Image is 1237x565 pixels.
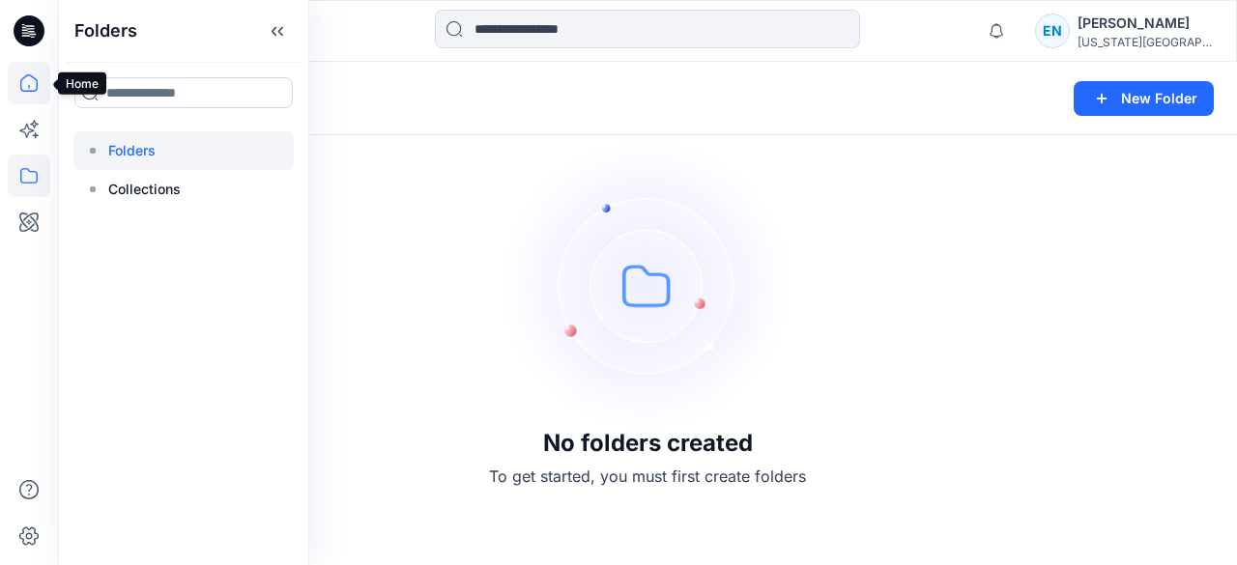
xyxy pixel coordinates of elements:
div: [PERSON_NAME] [1078,12,1213,35]
p: Folders [108,139,156,162]
img: empty-folders.svg [503,140,792,430]
div: [US_STATE][GEOGRAPHIC_DATA]... [1078,35,1213,49]
button: New Folder [1074,81,1214,116]
h3: No folders created [543,430,753,457]
p: Collections [108,178,181,201]
p: To get started, you must first create folders [489,465,806,488]
div: EN [1035,14,1070,48]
